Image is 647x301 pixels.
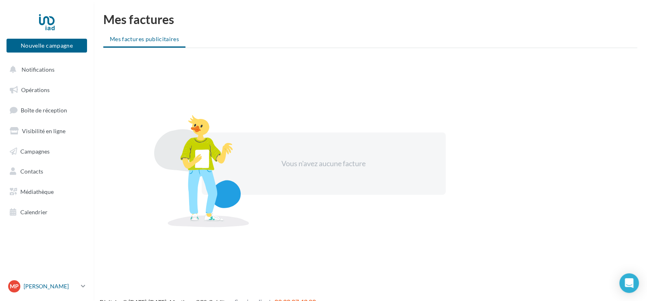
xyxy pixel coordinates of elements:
button: Nouvelle campagne [7,39,87,53]
a: MP [PERSON_NAME] [7,279,87,294]
a: Visibilité en ligne [5,123,89,140]
span: Boîte de réception [21,107,67,114]
h1: Mes factures [103,13,637,25]
span: Notifications [22,66,54,73]
span: Campagnes [20,147,50,154]
a: Contacts [5,163,89,180]
div: Vous n'avez aucune facture [254,158,394,169]
div: Open Intercom Messenger [619,273,639,293]
span: Calendrier [20,209,48,215]
a: Calendrier [5,204,89,221]
span: MP [10,282,19,290]
a: Boîte de réception [5,101,89,119]
a: Campagnes [5,143,89,160]
span: Médiathèque [20,188,54,195]
span: Opérations [21,86,50,93]
span: Visibilité en ligne [22,127,65,134]
a: Opérations [5,81,89,99]
p: [PERSON_NAME] [24,282,78,290]
button: Notifications [5,61,85,78]
a: Médiathèque [5,183,89,200]
span: Contacts [20,168,43,175]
